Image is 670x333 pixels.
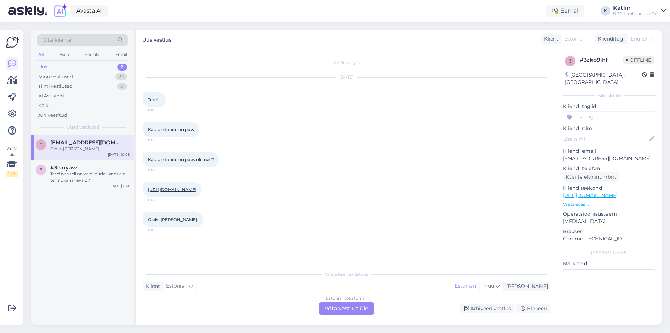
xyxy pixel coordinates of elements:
div: Vaata siia [6,145,18,177]
p: [MEDICAL_DATA] [563,218,656,225]
div: Kliendi info [563,92,656,99]
label: Uus vestlus [142,34,171,44]
span: #3earyavz [50,165,78,171]
div: Kätlin [613,5,658,11]
div: Email [114,50,128,59]
div: Tere! Kas teil on veini pudeli kapsleid termokahanevaid? [50,171,130,183]
div: 2 / 3 [6,171,18,177]
div: Eemal [546,5,584,17]
img: explore-ai [53,3,68,18]
div: Arhiveeritud [38,112,67,119]
span: 10:07 [145,167,171,173]
div: All [37,50,45,59]
span: Kas see toode on poes olemas? [148,157,214,162]
p: [EMAIL_ADDRESS][DOMAIN_NAME] [563,155,656,162]
div: Arhiveeri vestlus [460,304,514,313]
div: 22 [115,73,127,80]
p: Kliendi email [563,147,656,155]
span: Tere! [148,97,158,102]
a: [URL][DOMAIN_NAME] [563,192,618,198]
p: Kliendi tag'id [563,103,656,110]
a: KätlinKPG Kaubanduse OÜ [613,5,666,16]
div: Kõik [38,102,49,109]
div: [DATE] 8:14 [110,183,130,189]
span: 3 [569,58,572,64]
div: [GEOGRAPHIC_DATA], [GEOGRAPHIC_DATA] [565,71,642,86]
div: [PERSON_NAME] [563,249,656,256]
span: taavi.taros@gmail.com [50,139,123,146]
a: Avasta AI [70,5,108,17]
div: Valige keel ja vastake [143,271,550,277]
p: Klienditeekond [563,184,656,192]
p: Märkmed [563,260,656,267]
p: Brauser [563,228,656,235]
span: 10:08 [145,227,171,233]
span: Muu [483,283,494,289]
span: 10:07 [145,197,171,203]
div: Tiimi vestlused [38,83,73,90]
div: 2 [117,64,127,71]
div: Oleks [PERSON_NAME]. [50,146,130,152]
span: Kas see toode on pow [148,127,194,132]
div: Minu vestlused [38,73,73,80]
p: Operatsioonisüsteem [563,210,656,218]
p: Chrome [TECHNICAL_ID] [563,235,656,242]
p: Kliendi nimi [563,125,656,132]
div: [DATE] [143,74,550,80]
div: Web [58,50,70,59]
div: Klienditugi [595,35,625,43]
div: Klient [541,35,558,43]
img: Askly Logo [6,36,19,49]
span: 10:06 [145,107,171,113]
span: Offline [623,56,654,64]
span: 10:07 [145,137,171,143]
p: Vaata edasi ... [563,201,656,208]
div: Blokeeri [516,304,550,313]
div: KPG Kaubanduse OÜ [613,11,658,16]
p: Kliendi telefon [563,165,656,172]
span: t [40,142,42,147]
div: Estonian [451,281,479,291]
div: Vestlus algas [143,59,550,66]
span: 3 [40,167,42,172]
div: Võta vestlus üle [319,302,374,315]
div: Estonian to Estonian [326,295,367,302]
input: Lisa tag [563,111,656,122]
span: Oleks [PERSON_NAME]. [148,217,198,222]
span: Estonian [564,35,586,43]
span: Estonian [166,282,187,290]
span: English [631,35,649,43]
div: Uus [38,64,47,71]
div: Klient [143,283,160,290]
span: Uued vestlused [67,124,99,130]
div: # 3zko9ihf [580,56,623,64]
div: K [601,6,610,16]
span: Otsi kliente [43,36,71,44]
div: AI Assistent [38,93,64,100]
div: [PERSON_NAME] [504,283,548,290]
div: [DATE] 10:08 [108,152,130,157]
div: 0 [117,83,127,90]
div: Socials [83,50,100,59]
div: Küsi telefoninumbrit [563,172,619,182]
input: Lisa nimi [563,135,648,143]
a: [URL][DOMAIN_NAME] [148,187,196,192]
